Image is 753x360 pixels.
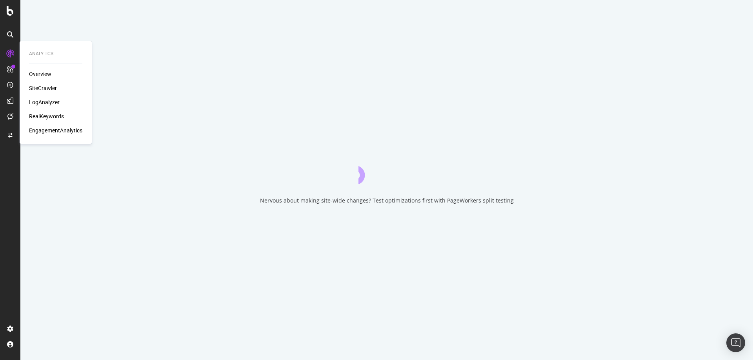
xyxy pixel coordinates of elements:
a: LogAnalyzer [29,98,60,106]
div: Analytics [29,51,82,57]
a: SiteCrawler [29,84,57,92]
div: animation [358,156,415,184]
a: EngagementAnalytics [29,127,82,134]
a: Overview [29,70,51,78]
a: RealKeywords [29,112,64,120]
div: Nervous about making site-wide changes? Test optimizations first with PageWorkers split testing [260,197,514,204]
div: Open Intercom Messenger [726,333,745,352]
